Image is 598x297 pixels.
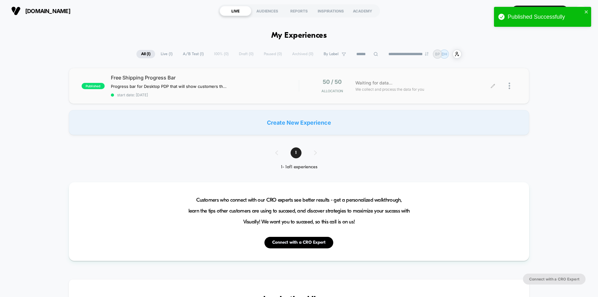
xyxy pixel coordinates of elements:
[136,50,155,58] span: All ( 1 )
[523,274,586,285] button: Connect with a CRO Expert
[573,5,589,17] button: DH
[251,6,283,16] div: AUDIENCES
[509,83,510,89] img: close
[435,52,440,56] p: BP
[188,195,410,228] span: Customers who connect with our CRO experts see better results - get a personalized walkthrough, l...
[216,160,230,167] div: Current time
[264,237,333,248] button: Connect with a CRO Expert
[156,50,177,58] span: Live ( 1 )
[111,84,226,89] span: Progress bar for Desktop PDP that will show customers the delta between their cart value and the ...
[355,86,424,92] span: We collect and process the data for you
[347,6,378,16] div: ACADEMY
[111,93,299,97] span: start date: [DATE]
[231,160,248,167] div: Duration
[584,9,589,15] button: close
[315,6,347,16] div: INSPIRATIONS
[25,8,70,14] span: [DOMAIN_NAME]
[321,89,343,93] span: Allocation
[260,161,279,167] input: Volume
[220,6,251,16] div: LIVE
[5,150,301,156] input: Seek
[3,159,13,169] button: Play, NEW DEMO 2025-VEED.mp4
[82,83,105,89] span: published
[9,6,72,16] button: [DOMAIN_NAME]
[145,79,160,93] button: Play, NEW DEMO 2025-VEED.mp4
[575,5,587,17] div: DH
[425,52,429,56] img: end
[442,52,447,56] p: DH
[111,74,299,81] span: Free Shipping Progress Bar
[69,110,529,135] div: Create New Experience
[269,165,329,170] div: 1 - 1 of 1 experiences
[11,6,21,16] img: Visually logo
[178,50,208,58] span: A/B Test ( 1 )
[271,31,327,40] h1: My Experiences
[291,147,301,158] span: 1
[283,6,315,16] div: REPORTS
[508,14,582,20] div: Published Successfully
[324,52,339,56] span: By Label
[323,79,342,85] span: 50 / 50
[355,79,392,86] span: Waiting for data...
